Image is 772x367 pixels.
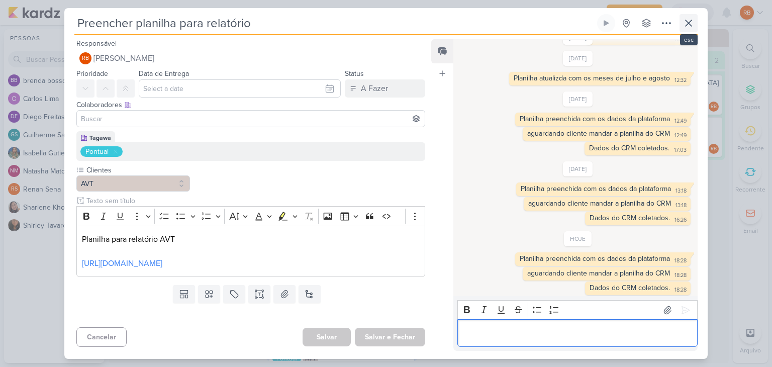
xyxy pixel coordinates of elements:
[79,52,91,64] div: Rogerio Bispo
[345,69,364,78] label: Status
[85,146,109,157] div: Pontual
[680,34,698,45] div: esc
[74,14,595,32] input: Kard Sem Título
[527,269,670,278] div: aguardando cliente mandar a planilha do CRM
[76,39,117,48] label: Responsável
[76,226,425,278] div: Editor editing area: main
[674,117,687,125] div: 12:49
[674,76,687,84] div: 12:32
[76,206,425,226] div: Editor toolbar
[76,100,425,110] div: Colaboradores
[76,49,425,67] button: RB [PERSON_NAME]
[79,113,423,125] input: Buscar
[85,165,190,175] label: Clientes
[76,175,190,192] button: AVT
[590,214,670,222] div: Dados do CRM coletados.
[82,258,162,268] a: [URL][DOMAIN_NAME]
[674,132,687,140] div: 12:49
[76,69,108,78] label: Prioridade
[520,254,670,263] div: Planilha preenchida com os dados da plataforma
[675,202,687,210] div: 13:18
[139,79,341,98] input: Select a date
[520,115,670,123] div: Planilha preenchida com os dados da plataforma
[521,185,671,193] div: Planilha preenchida com os dados da plataforma
[82,233,420,245] p: Planilha para relatório AVT
[89,133,111,142] div: Tagawa
[674,146,687,154] div: 17:03
[361,82,388,95] div: A Fazer
[457,319,698,347] div: Editor editing area: main
[139,69,189,78] label: Data de Entrega
[590,284,670,292] div: Dados do CRM coletados.
[674,257,687,265] div: 18:28
[528,199,671,208] div: aguardando cliente mandar a planilha do CRM
[674,286,687,294] div: 18:28
[345,79,425,98] button: A Fazer
[602,19,610,27] div: Ligar relógio
[457,300,698,320] div: Editor toolbar
[76,327,127,347] button: Cancelar
[514,74,670,82] div: Planilha atualizda com os meses de julho e agosto
[527,129,670,138] div: aguardando cliente mandar a planilha do CRM
[93,52,154,64] span: [PERSON_NAME]
[84,196,425,206] input: Texto sem título
[674,216,687,224] div: 16:26
[674,271,687,280] div: 18:28
[589,144,669,152] div: Dados do CRM coletados.
[675,187,687,195] div: 13:18
[82,56,89,61] p: RB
